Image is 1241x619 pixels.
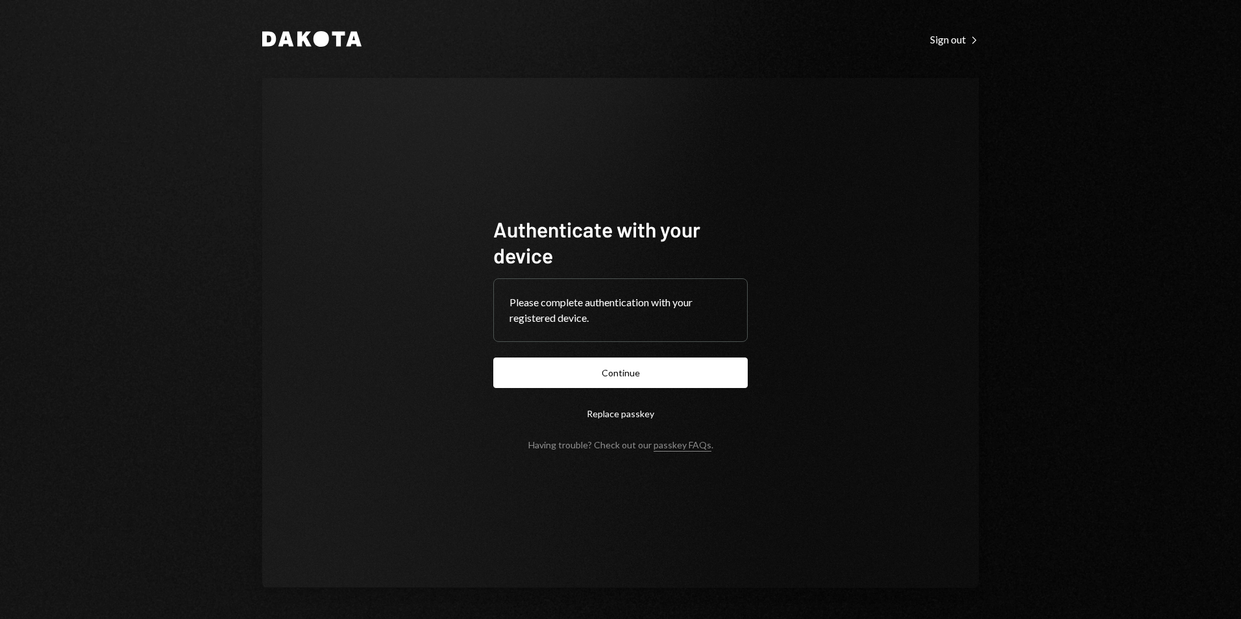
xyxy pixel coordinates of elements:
[930,33,979,46] div: Sign out
[510,295,731,326] div: Please complete authentication with your registered device.
[654,439,711,452] a: passkey FAQs
[493,216,748,268] h1: Authenticate with your device
[528,439,713,450] div: Having trouble? Check out our .
[930,32,979,46] a: Sign out
[493,398,748,429] button: Replace passkey
[493,358,748,388] button: Continue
